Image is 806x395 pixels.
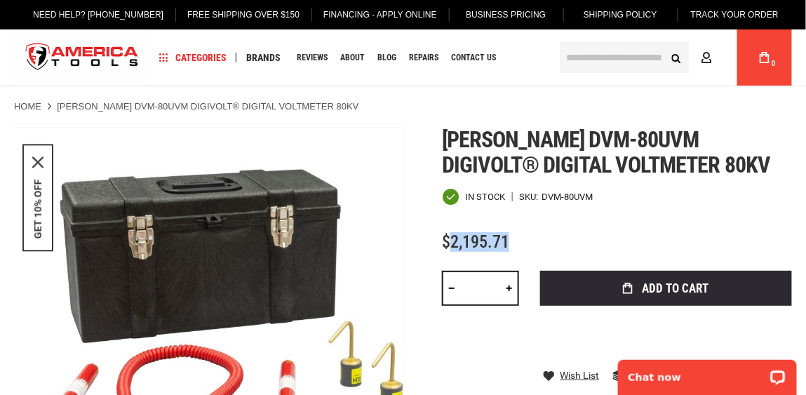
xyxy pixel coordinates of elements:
strong: SKU [519,192,542,201]
div: Availability [442,188,505,206]
span: Shipping Policy [584,10,657,20]
button: Search [663,44,690,71]
iframe: LiveChat chat widget [609,351,806,395]
span: Repairs [409,53,438,62]
a: 0 [751,29,778,86]
a: Brands [240,48,287,67]
button: Close [32,156,43,168]
a: Contact Us [445,48,502,67]
span: Brands [246,53,281,62]
span: Reviews [297,53,328,62]
a: Repairs [403,48,445,67]
a: Wish List [544,369,600,382]
a: Blog [371,48,403,67]
span: $2,195.71 [442,232,509,252]
span: Contact Us [451,53,496,62]
button: GET 10% OFF [32,179,43,239]
span: Blog [377,53,396,62]
span: Add to Cart [642,283,708,295]
span: Wish List [560,370,600,380]
strong: [PERSON_NAME] DVM-80UVM DIGIVOLT® DIGITAL VOLTMETER 80KV [57,101,358,112]
a: About [334,48,371,67]
a: Categories [153,48,233,67]
span: 0 [772,60,776,67]
a: Reviews [290,48,334,67]
div: DVM-80UVM [542,192,593,201]
span: Categories [159,53,227,62]
iframe: Secure express checkout frame [537,310,795,351]
button: Add to Cart [540,271,792,306]
span: [PERSON_NAME] dvm-80uvm digivolt® digital voltmeter 80kv [442,126,770,178]
svg: close icon [32,156,43,168]
a: store logo [14,32,150,84]
img: America Tools [14,32,150,84]
span: In stock [465,192,505,201]
span: About [340,53,365,62]
a: Home [14,100,41,113]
